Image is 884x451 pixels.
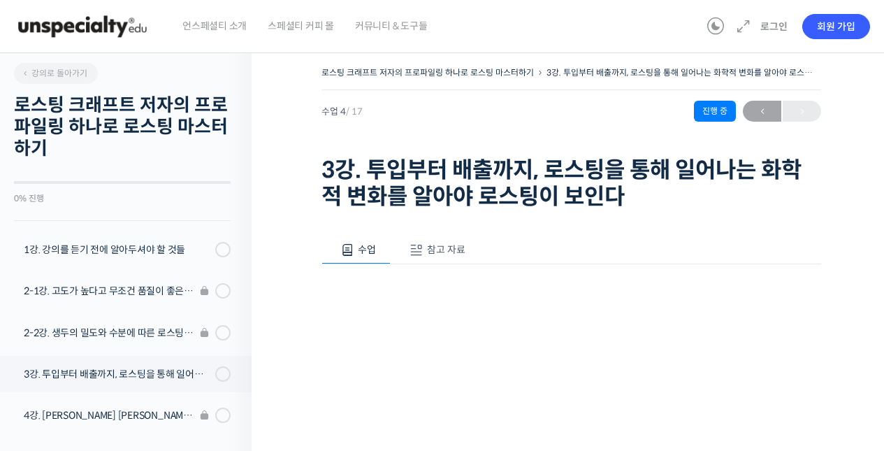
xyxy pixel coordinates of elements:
[546,67,845,78] a: 3강. 투입부터 배출까지, 로스팅을 통해 일어나는 화학적 변화를 알아야 로스팅이 보인다
[346,106,363,117] span: / 17
[752,10,796,43] a: 로그인
[802,14,870,39] a: 회원 가입
[14,94,231,160] h2: 로스팅 크래프트 저자의 프로파일링 하나로 로스팅 마스터하기
[24,242,211,257] div: 1강. 강의를 듣기 전에 알아두셔야 할 것들
[14,63,98,84] a: 강의로 돌아가기
[321,67,534,78] a: 로스팅 크래프트 저자의 프로파일링 하나로 로스팅 마스터하기
[14,194,231,203] div: 0% 진행
[427,243,465,256] span: 참고 자료
[743,102,781,121] span: ←
[321,157,821,210] h1: 3강. 투입부터 배출까지, 로스팅을 통해 일어나는 화학적 변화를 알아야 로스팅이 보인다
[694,101,736,122] div: 진행 중
[321,107,363,116] span: 수업 4
[24,366,211,382] div: 3강. 투입부터 배출까지, 로스팅을 통해 일어나는 화학적 변화를 알아야 로스팅이 보인다
[21,68,87,78] span: 강의로 돌아가기
[743,101,781,122] a: ←이전
[358,243,376,256] span: 수업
